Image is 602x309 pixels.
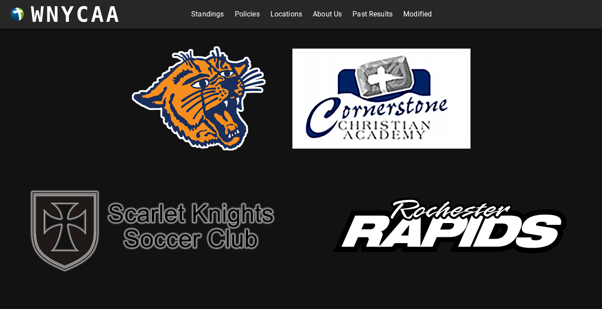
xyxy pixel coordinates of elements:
[270,7,302,21] a: Locations
[11,8,24,21] img: wnycaaBall.png
[20,182,288,278] img: sk.png
[403,7,432,21] a: Modified
[132,46,266,150] img: rsd.png
[191,7,224,21] a: Standings
[315,180,582,279] img: rapids.svg
[352,7,393,21] a: Past Results
[235,7,260,21] a: Policies
[292,49,471,149] img: cornerstone.png
[31,2,121,27] h3: WNYCAA
[313,7,342,21] a: About Us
